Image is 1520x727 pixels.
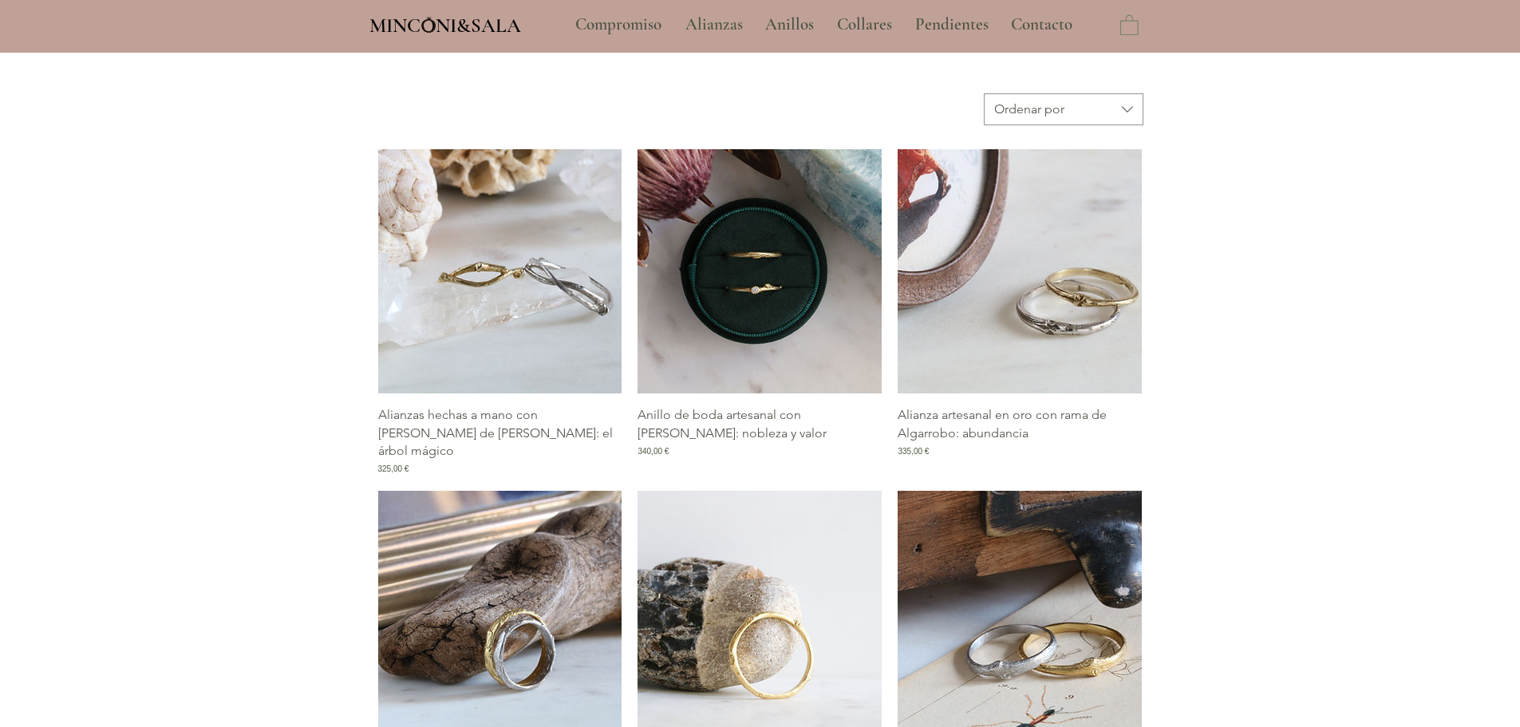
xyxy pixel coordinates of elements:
[378,149,622,475] div: Galería de Alianzas hechas a mano con rama de Celtis: el árbol mágico
[903,5,999,45] a: Pendientes
[757,5,822,45] p: Anillos
[999,5,1085,45] a: Contacto
[673,5,753,45] a: Alianzas
[422,17,436,33] img: Minconi Sala
[898,149,1142,475] div: Galería de Alianza artesanal en oro con rama de Algarrobo: abundancia
[825,5,903,45] a: Collares
[563,5,673,45] a: Compromiso
[753,5,825,45] a: Anillos
[369,10,521,37] a: MINCONI&SALA
[638,149,882,475] div: Galería de Anillo de boda artesanal con rama de Pruno: nobleza y valor
[994,101,1064,118] div: Ordenar por
[567,5,669,45] p: Compromiso
[677,5,751,45] p: Alianzas
[829,5,900,45] p: Collares
[907,5,997,45] p: Pendientes
[1003,5,1080,45] p: Contacto
[369,14,521,38] span: MINCONI&SALA
[532,5,1116,45] nav: Sitio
